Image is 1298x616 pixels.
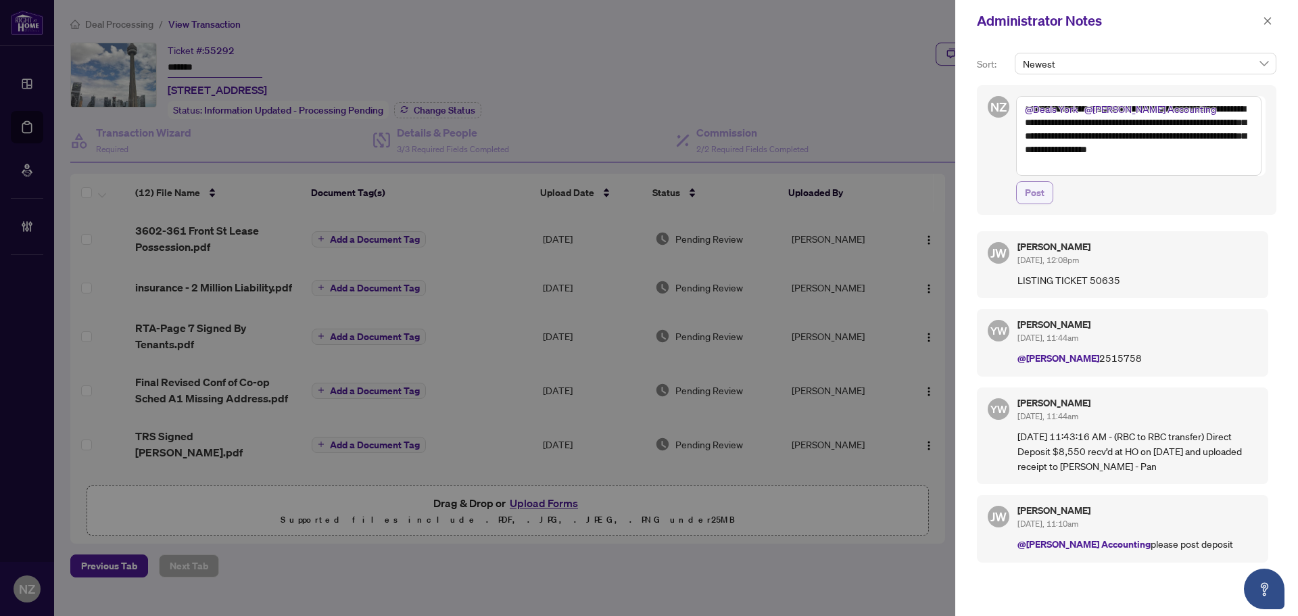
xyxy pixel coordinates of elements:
[1017,320,1257,329] h5: [PERSON_NAME]
[1017,506,1257,515] h5: [PERSON_NAME]
[977,57,1009,72] p: Sort:
[1025,182,1044,204] span: Post
[1017,398,1257,408] h5: [PERSON_NAME]
[990,243,1007,262] span: JW
[1017,536,1257,552] p: please post deposit
[1017,429,1257,473] p: [DATE] 11:43:16 AM - (RBC to RBC transfer) Direct Deposit $8,550 recv’d at HO on [DATE] and uploa...
[990,507,1007,526] span: JW
[1017,538,1151,550] span: @[PERSON_NAME] Accounting
[1016,181,1053,204] button: Post
[1017,519,1078,529] span: [DATE], 11:10am
[1017,255,1079,265] span: [DATE], 12:08pm
[1017,333,1078,343] span: [DATE], 11:44am
[1023,53,1268,74] span: Newest
[990,401,1007,417] span: YW
[1017,352,1099,364] span: @[PERSON_NAME]
[990,323,1007,339] span: YW
[1017,242,1257,252] h5: [PERSON_NAME]
[1263,16,1272,26] span: close
[990,97,1007,116] span: NZ
[977,11,1259,31] div: Administrator Notes
[1017,273,1257,287] p: LISTING TICKET 50635
[1017,411,1078,421] span: [DATE], 11:44am
[1017,350,1257,366] p: 2515758
[1244,569,1284,609] button: Open asap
